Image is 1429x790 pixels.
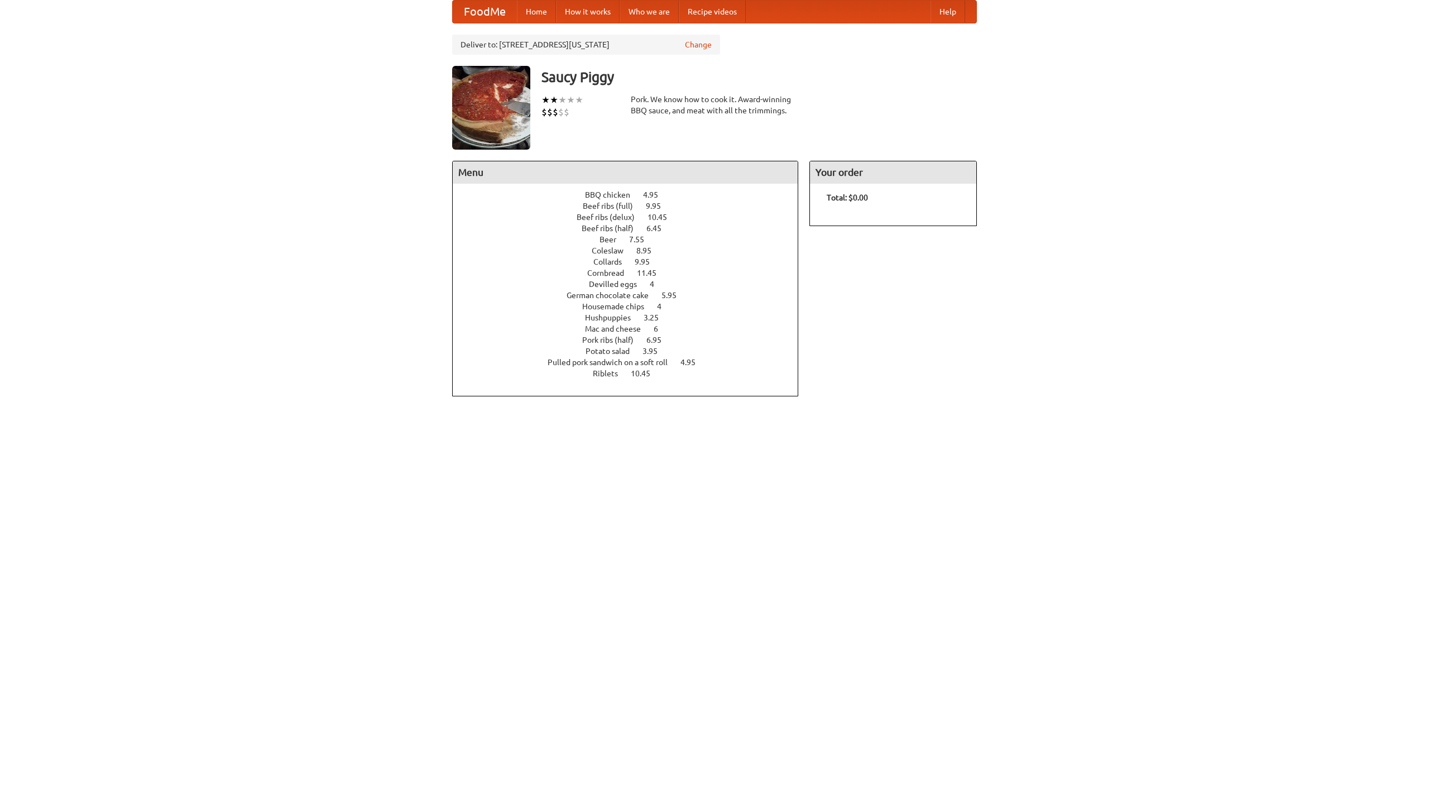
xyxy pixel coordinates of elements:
a: How it works [556,1,620,23]
span: 10.45 [631,369,661,378]
span: Housemade chips [582,302,655,311]
img: angular.jpg [452,66,530,150]
b: Total: $0.00 [827,193,868,202]
a: Potato salad 3.95 [586,347,678,356]
span: 10.45 [648,213,678,222]
a: Beef ribs (half) 6.45 [582,224,682,233]
span: Beef ribs (half) [582,224,645,233]
a: Help [931,1,965,23]
li: $ [564,106,569,118]
span: Beer [600,235,627,244]
span: 4.95 [643,190,669,199]
span: Coleslaw [592,246,635,255]
li: $ [558,106,564,118]
li: ★ [575,94,583,106]
a: Beer 7.55 [600,235,665,244]
a: FoodMe [453,1,517,23]
a: Riblets 10.45 [593,369,671,378]
a: Change [685,39,712,50]
span: Beef ribs (delux) [577,213,646,222]
a: Pulled pork sandwich on a soft roll 4.95 [548,358,716,367]
a: Mac and cheese 6 [585,324,679,333]
li: ★ [558,94,567,106]
span: 4 [657,302,673,311]
span: 4.95 [680,358,707,367]
span: Hushpuppies [585,313,642,322]
li: $ [541,106,547,118]
li: ★ [567,94,575,106]
span: German chocolate cake [567,291,660,300]
span: 8.95 [636,246,663,255]
span: Potato salad [586,347,641,356]
a: German chocolate cake 5.95 [567,291,697,300]
div: Deliver to: [STREET_ADDRESS][US_STATE] [452,35,720,55]
span: 9.95 [635,257,661,266]
a: Beef ribs (full) 9.95 [583,202,682,210]
div: Pork. We know how to cook it. Award-winning BBQ sauce, and meat with all the trimmings. [631,94,798,116]
span: Cornbread [587,269,635,277]
a: Cornbread 11.45 [587,269,677,277]
a: Housemade chips 4 [582,302,682,311]
span: 9.95 [646,202,672,210]
span: Pulled pork sandwich on a soft roll [548,358,679,367]
span: 3.95 [642,347,669,356]
span: 6 [654,324,669,333]
span: 6.45 [646,224,673,233]
li: $ [547,106,553,118]
a: Pork ribs (half) 6.95 [582,336,682,344]
li: ★ [541,94,550,106]
a: Who we are [620,1,679,23]
a: Devilled eggs 4 [589,280,675,289]
li: $ [553,106,558,118]
span: Mac and cheese [585,324,652,333]
span: 7.55 [629,235,655,244]
span: 3.25 [644,313,670,322]
span: 6.95 [646,336,673,344]
span: Collards [593,257,633,266]
a: Home [517,1,556,23]
a: Collards 9.95 [593,257,670,266]
h3: Saucy Piggy [541,66,977,88]
h4: Menu [453,161,798,184]
li: ★ [550,94,558,106]
span: Pork ribs (half) [582,336,645,344]
a: Recipe videos [679,1,746,23]
span: BBQ chicken [585,190,641,199]
a: Beef ribs (delux) 10.45 [577,213,688,222]
span: 11.45 [637,269,668,277]
span: 4 [650,280,665,289]
a: Hushpuppies 3.25 [585,313,679,322]
span: 5.95 [661,291,688,300]
a: BBQ chicken 4.95 [585,190,679,199]
a: Coleslaw 8.95 [592,246,672,255]
span: Beef ribs (full) [583,202,644,210]
span: Devilled eggs [589,280,648,289]
h4: Your order [810,161,976,184]
span: Riblets [593,369,629,378]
